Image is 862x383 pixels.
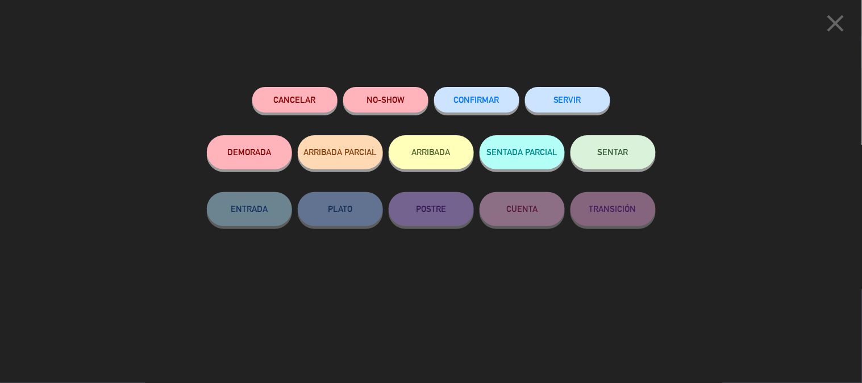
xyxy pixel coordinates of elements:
i: close [822,9,850,38]
button: Cancelar [252,87,338,113]
button: ARRIBADA PARCIAL [298,135,383,169]
button: CONFIRMAR [434,87,519,113]
button: SENTAR [570,135,656,169]
button: NO-SHOW [343,87,428,113]
button: PLATO [298,192,383,226]
button: close [818,9,853,42]
button: DEMORADA [207,135,292,169]
button: POSTRE [389,192,474,226]
button: ARRIBADA [389,135,474,169]
button: CUENTA [480,192,565,226]
span: ARRIBADA PARCIAL [303,147,377,157]
button: TRANSICIÓN [570,192,656,226]
button: ENTRADA [207,192,292,226]
button: SENTADA PARCIAL [480,135,565,169]
button: SERVIR [525,87,610,113]
span: CONFIRMAR [454,95,499,105]
span: SENTAR [598,147,628,157]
